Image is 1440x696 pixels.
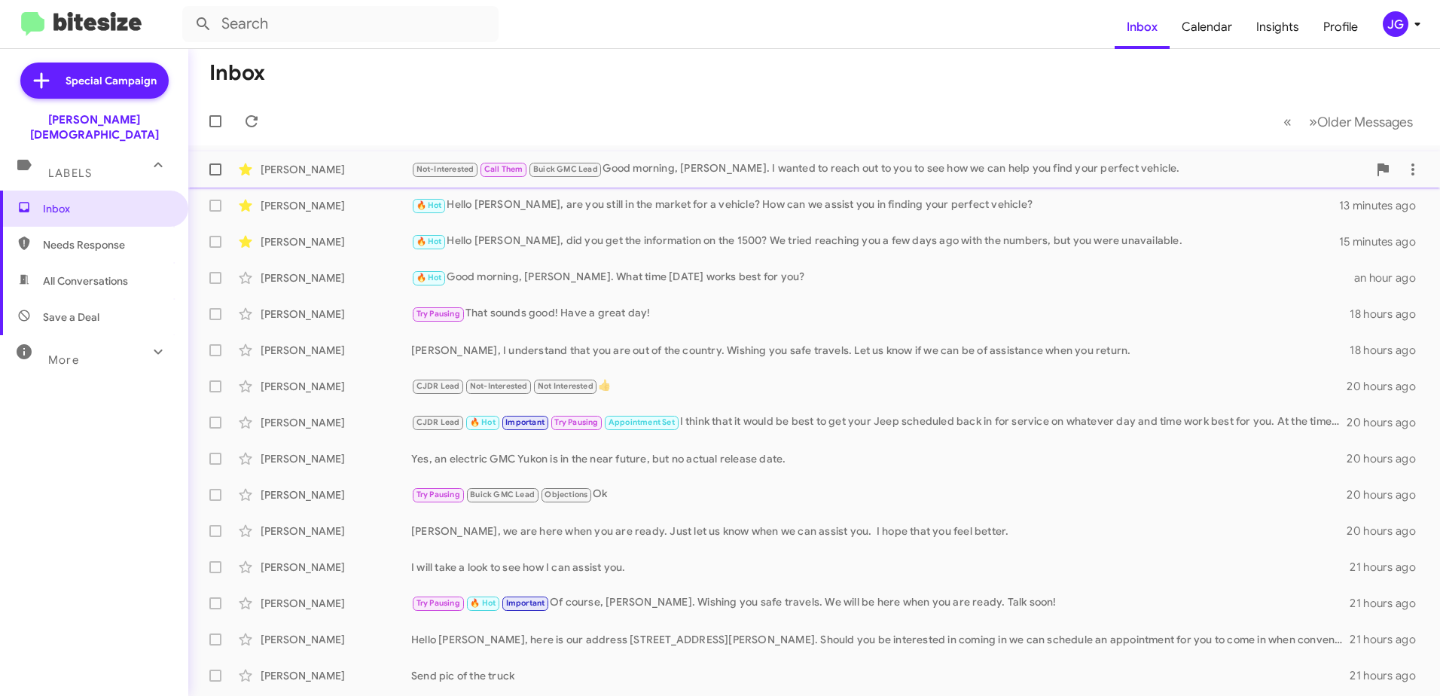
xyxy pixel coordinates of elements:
[66,73,157,88] span: Special Campaign
[1115,5,1170,49] a: Inbox
[538,381,593,391] span: Not Interested
[43,310,99,325] span: Save a Deal
[1339,198,1428,213] div: 13 minutes ago
[1274,106,1301,137] button: Previous
[261,668,411,683] div: [PERSON_NAME]
[1311,5,1370,49] a: Profile
[43,201,171,216] span: Inbox
[261,162,411,177] div: [PERSON_NAME]
[1347,487,1428,502] div: 20 hours ago
[411,197,1339,214] div: Hello [PERSON_NAME], are you still in the market for a vehicle? How can we assist you in finding ...
[411,486,1347,503] div: Ok
[1347,451,1428,466] div: 20 hours ago
[411,451,1347,466] div: Yes, an electric GMC Yukon is in the near future, but no actual release date.
[261,524,411,539] div: [PERSON_NAME]
[261,379,411,394] div: [PERSON_NAME]
[48,353,79,367] span: More
[1170,5,1244,49] a: Calendar
[470,381,528,391] span: Not-Interested
[416,237,442,246] span: 🔥 Hot
[1350,560,1428,575] div: 21 hours ago
[43,237,171,252] span: Needs Response
[416,490,460,499] span: Try Pausing
[261,560,411,575] div: [PERSON_NAME]
[261,596,411,611] div: [PERSON_NAME]
[609,417,675,427] span: Appointment Set
[506,598,545,608] span: Important
[261,487,411,502] div: [PERSON_NAME]
[1370,11,1423,37] button: jg
[261,198,411,213] div: [PERSON_NAME]
[411,594,1350,612] div: Of course, [PERSON_NAME]. Wishing you safe travels. We will be here when you are ready. Talk soon!
[1350,307,1428,322] div: 18 hours ago
[1347,379,1428,394] div: 20 hours ago
[1347,524,1428,539] div: 20 hours ago
[545,490,587,499] span: Objections
[416,381,460,391] span: CJDR Lead
[261,415,411,430] div: [PERSON_NAME]
[1350,596,1428,611] div: 21 hours ago
[411,632,1350,647] div: Hello [PERSON_NAME], here is our address [STREET_ADDRESS][PERSON_NAME]. Should you be interested ...
[43,273,128,288] span: All Conversations
[416,164,474,174] span: Not-Interested
[411,160,1368,178] div: Good morning, [PERSON_NAME]. I wanted to reach out to you to see how we can help you find your pe...
[209,61,265,85] h1: Inbox
[411,560,1350,575] div: I will take a look to see how I can assist you.
[1283,112,1292,131] span: «
[1383,11,1408,37] div: jg
[261,234,411,249] div: [PERSON_NAME]
[416,309,460,319] span: Try Pausing
[416,598,460,608] span: Try Pausing
[533,164,598,174] span: Buick GMC Lead
[261,632,411,647] div: [PERSON_NAME]
[411,343,1350,358] div: [PERSON_NAME], I understand that you are out of the country. Wishing you safe travels. Let us kno...
[261,343,411,358] div: [PERSON_NAME]
[1300,106,1422,137] button: Next
[411,524,1347,539] div: [PERSON_NAME], we are here when you are ready. Just let us know when we can assist you. I hope th...
[1350,632,1428,647] div: 21 hours ago
[411,233,1339,250] div: Hello [PERSON_NAME], did you get the information on the 1500? We tried reaching you a few days ag...
[416,273,442,282] span: 🔥 Hot
[470,490,535,499] span: Buick GMC Lead
[1350,668,1428,683] div: 21 hours ago
[411,269,1354,286] div: Good morning, [PERSON_NAME]. What time [DATE] works best for you?
[1347,415,1428,430] div: 20 hours ago
[554,417,598,427] span: Try Pausing
[48,166,92,180] span: Labels
[1350,343,1428,358] div: 18 hours ago
[470,598,496,608] span: 🔥 Hot
[484,164,523,174] span: Call Them
[1354,270,1428,285] div: an hour ago
[470,417,496,427] span: 🔥 Hot
[411,668,1350,683] div: Send pic of the truck
[416,417,460,427] span: CJDR Lead
[261,307,411,322] div: [PERSON_NAME]
[505,417,545,427] span: Important
[182,6,499,42] input: Search
[1309,112,1317,131] span: »
[20,63,169,99] a: Special Campaign
[411,414,1347,431] div: I think that it would be best to get your Jeep scheduled back in for service on whatever day and ...
[411,377,1347,395] div: 👍
[261,270,411,285] div: [PERSON_NAME]
[1244,5,1311,49] a: Insights
[1339,234,1428,249] div: 15 minutes ago
[411,305,1350,322] div: That sounds good! Have a great day!
[416,200,442,210] span: 🔥 Hot
[261,451,411,466] div: [PERSON_NAME]
[1317,114,1413,130] span: Older Messages
[1275,106,1422,137] nav: Page navigation example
